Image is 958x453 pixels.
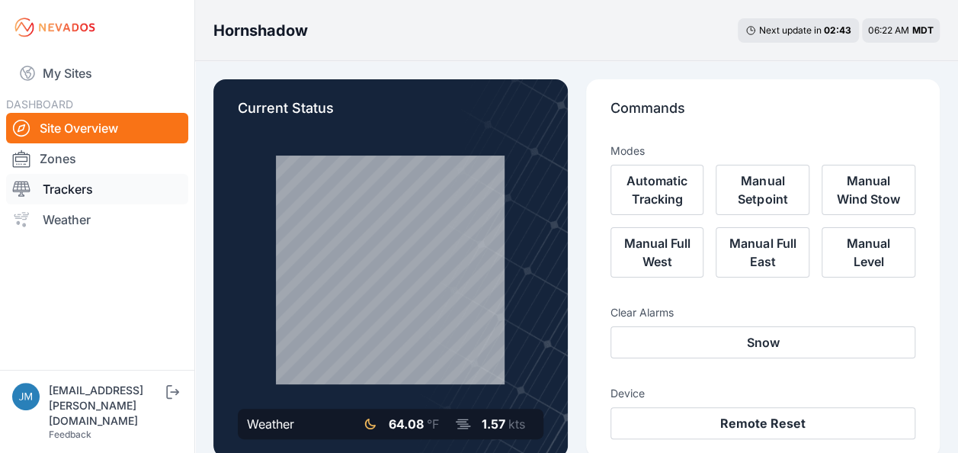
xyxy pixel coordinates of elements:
[389,416,424,432] span: 64.08
[610,98,916,131] p: Commands
[12,383,40,410] img: jmjones@sundt.com
[6,204,188,235] a: Weather
[822,165,915,215] button: Manual Wind Stow
[49,383,163,429] div: [EMAIL_ADDRESS][PERSON_NAME][DOMAIN_NAME]
[824,24,851,37] div: 02 : 43
[247,415,294,433] div: Weather
[6,55,188,92] a: My Sites
[6,143,188,174] a: Zones
[610,227,704,278] button: Manual Full West
[716,227,809,278] button: Manual Full East
[6,174,188,204] a: Trackers
[427,416,439,432] span: °F
[716,165,809,215] button: Manual Setpoint
[610,326,916,358] button: Snow
[610,386,916,401] h3: Device
[6,113,188,143] a: Site Overview
[238,98,543,131] p: Current Status
[610,305,916,320] h3: Clear Alarms
[868,24,909,36] span: 06:22 AM
[610,407,916,439] button: Remote Reset
[213,11,308,50] nav: Breadcrumb
[822,227,915,278] button: Manual Level
[49,429,91,440] a: Feedback
[610,143,645,159] h3: Modes
[508,416,525,432] span: kts
[610,165,704,215] button: Automatic Tracking
[213,20,308,41] h3: Hornshadow
[12,15,98,40] img: Nevados
[6,98,73,111] span: DASHBOARD
[912,24,934,36] span: MDT
[759,24,822,36] span: Next update in
[482,416,505,432] span: 1.57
